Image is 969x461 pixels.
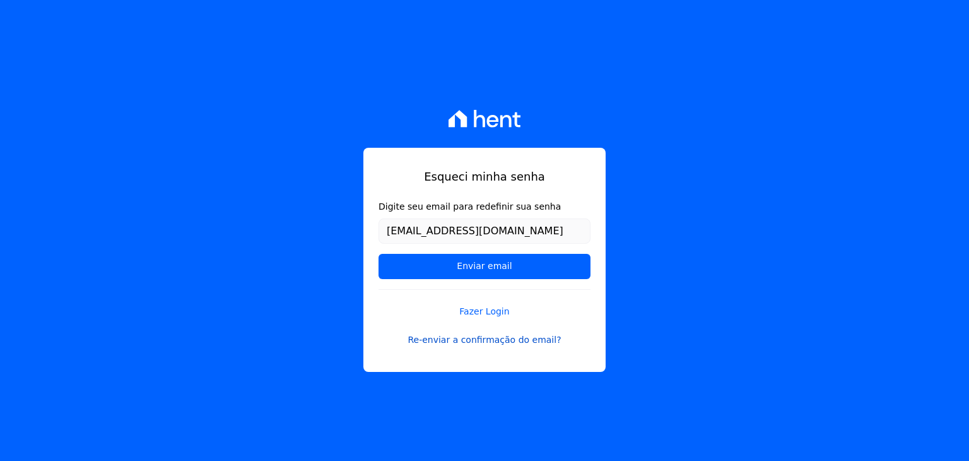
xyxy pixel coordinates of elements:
a: Fazer Login [379,289,590,318]
h1: Esqueci minha senha [379,168,590,185]
input: Enviar email [379,254,590,279]
a: Re-enviar a confirmação do email? [379,333,590,347]
input: Email [379,219,590,244]
label: Digite seu email para redefinir sua senha [379,200,590,213]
